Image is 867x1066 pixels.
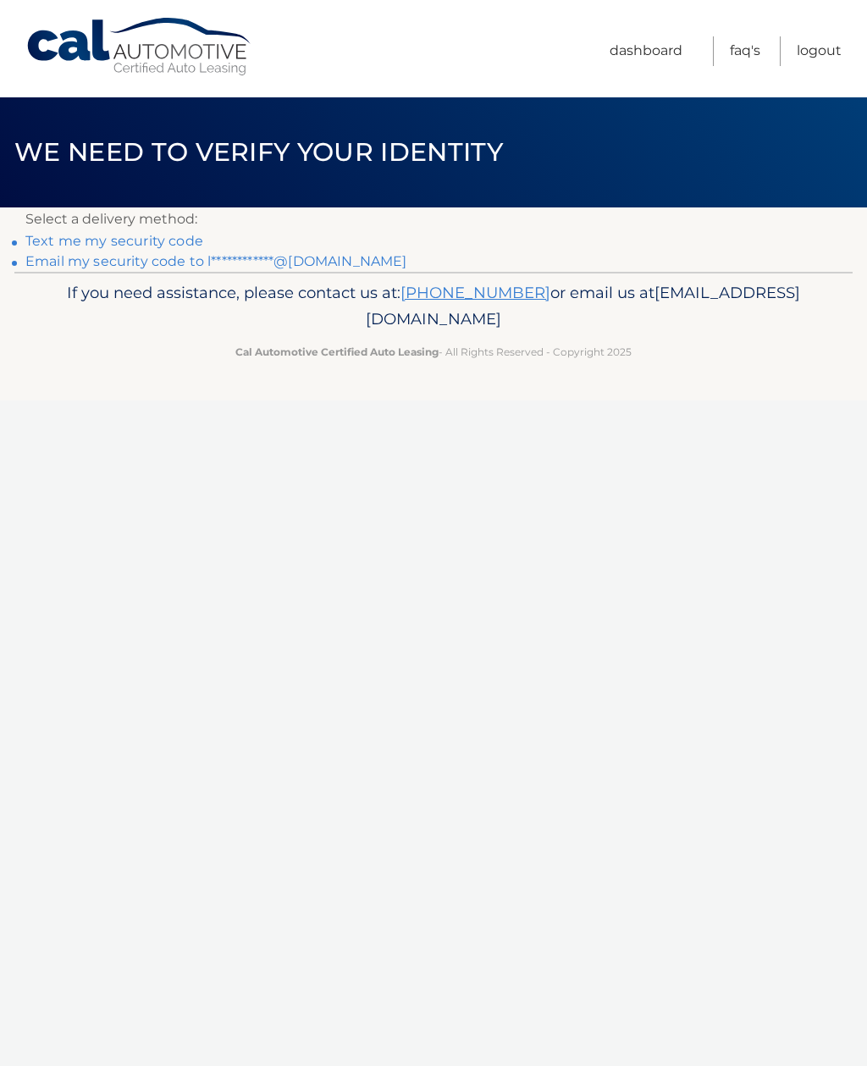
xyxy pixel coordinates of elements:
[235,345,439,358] strong: Cal Automotive Certified Auto Leasing
[14,136,503,168] span: We need to verify your identity
[40,279,827,334] p: If you need assistance, please contact us at: or email us at
[400,283,550,302] a: [PHONE_NUMBER]
[25,207,842,231] p: Select a delivery method:
[730,36,760,66] a: FAQ's
[25,233,203,249] a: Text me my security code
[610,36,682,66] a: Dashboard
[40,343,827,361] p: - All Rights Reserved - Copyright 2025
[797,36,842,66] a: Logout
[25,17,254,77] a: Cal Automotive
